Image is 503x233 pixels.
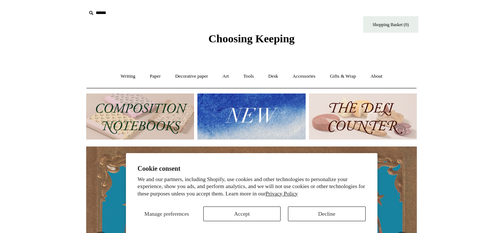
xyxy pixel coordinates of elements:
span: Manage preferences [144,211,189,217]
a: Desk [262,67,285,86]
h2: Cookie consent [138,165,366,173]
p: We and our partners, including Shopify, use cookies and other technologies to personalize your ex... [138,176,366,198]
a: Writing [114,67,142,86]
a: Gifts & Wrap [323,67,363,86]
a: About [364,67,389,86]
img: 202302 Composition ledgers.jpg__PID:69722ee6-fa44-49dd-a067-31375e5d54ec [86,93,194,140]
a: Accessories [286,67,322,86]
img: New.jpg__PID:f73bdf93-380a-4a35-bcfe-7823039498e1 [197,93,305,140]
a: Art [216,67,235,86]
a: Shopping Basket (0) [363,16,418,33]
a: Choosing Keeping [208,38,295,43]
a: Privacy Policy [265,191,298,197]
button: Accept [203,206,281,221]
button: Decline [288,206,365,221]
a: Decorative paper [169,67,215,86]
button: Manage preferences [138,206,196,221]
a: Paper [143,67,168,86]
a: Tools [237,67,261,86]
span: Choosing Keeping [208,32,295,45]
img: The Deli Counter [309,93,417,140]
